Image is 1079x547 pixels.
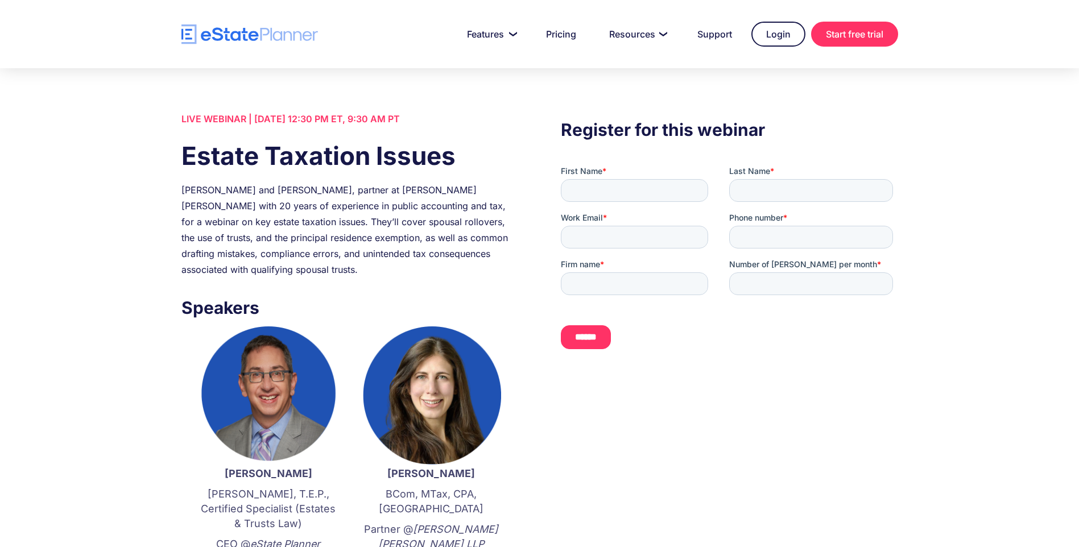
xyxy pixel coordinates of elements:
[225,467,312,479] strong: [PERSON_NAME]
[811,22,898,47] a: Start free trial
[181,182,518,277] div: [PERSON_NAME] and [PERSON_NAME], partner at [PERSON_NAME] [PERSON_NAME] with 20 years of experien...
[596,23,678,45] a: Resources
[199,487,338,531] p: [PERSON_NAME], T.E.P., Certified Specialist (Estates & Trusts Law)
[387,467,475,479] strong: [PERSON_NAME]
[181,111,518,127] div: LIVE WEBINAR | [DATE] 12:30 PM ET, 9:30 AM PT
[561,117,898,143] h3: Register for this webinar
[684,23,746,45] a: Support
[751,22,805,47] a: Login
[181,295,518,321] h3: Speakers
[361,487,501,516] p: BCom, MTax, CPA, [GEOGRAPHIC_DATA]
[561,165,898,359] iframe: Form 0
[532,23,590,45] a: Pricing
[453,23,527,45] a: Features
[181,138,518,173] h1: Estate Taxation Issues
[181,24,318,44] a: home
